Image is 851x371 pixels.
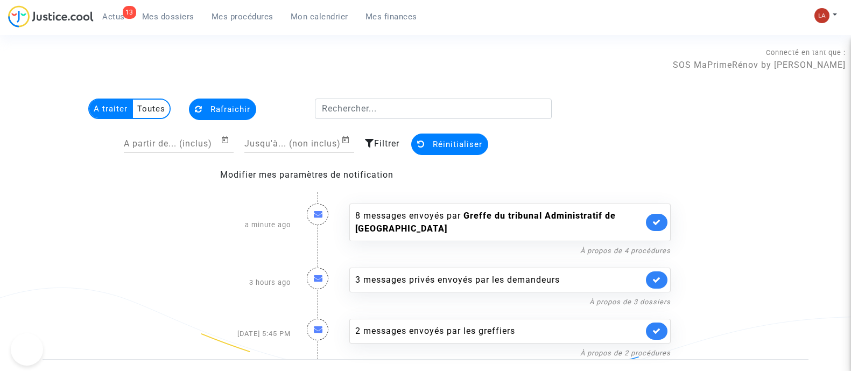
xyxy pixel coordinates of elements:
[814,8,829,23] img: 3f9b7d9779f7b0ffc2b90d026f0682a9
[94,9,133,25] a: 13Actus
[766,48,846,57] span: Connecté en tant que :
[357,9,426,25] a: Mes finances
[355,325,643,338] div: 2 messages envoyés par les greffiers
[89,100,133,118] multi-toggle-item: A traiter
[172,193,299,257] div: a minute ago
[220,170,393,180] a: Modifier mes paramètres de notification
[142,12,194,22] span: Mes dossiers
[203,9,282,25] a: Mes procédures
[189,99,256,120] button: Rafraichir
[580,349,671,357] a: À propos de 2 procédures
[580,247,671,255] a: À propos de 4 procédures
[221,134,234,146] button: Open calendar
[291,12,348,22] span: Mon calendrier
[374,138,399,149] span: Filtrer
[282,9,357,25] a: Mon calendrier
[172,257,299,308] div: 3 hours ago
[355,211,616,234] b: Greffe du tribunal Administratif de [GEOGRAPHIC_DATA]
[210,104,250,114] span: Rafraichir
[433,139,482,149] span: Réinitialiser
[172,308,299,359] div: [DATE] 5:45 PM
[8,5,94,27] img: jc-logo.svg
[11,333,43,366] iframe: Help Scout Beacon - Open
[411,134,488,155] button: Réinitialiser
[102,12,125,22] span: Actus
[315,99,552,119] input: Rechercher...
[341,134,354,146] button: Open calendar
[355,209,643,235] div: 8 messages envoyés par
[133,100,170,118] multi-toggle-item: Toutes
[365,12,417,22] span: Mes finances
[212,12,273,22] span: Mes procédures
[123,6,136,19] div: 13
[355,274,643,286] div: 3 messages privés envoyés par les demandeurs
[589,298,671,306] a: À propos de 3 dossiers
[133,9,203,25] a: Mes dossiers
